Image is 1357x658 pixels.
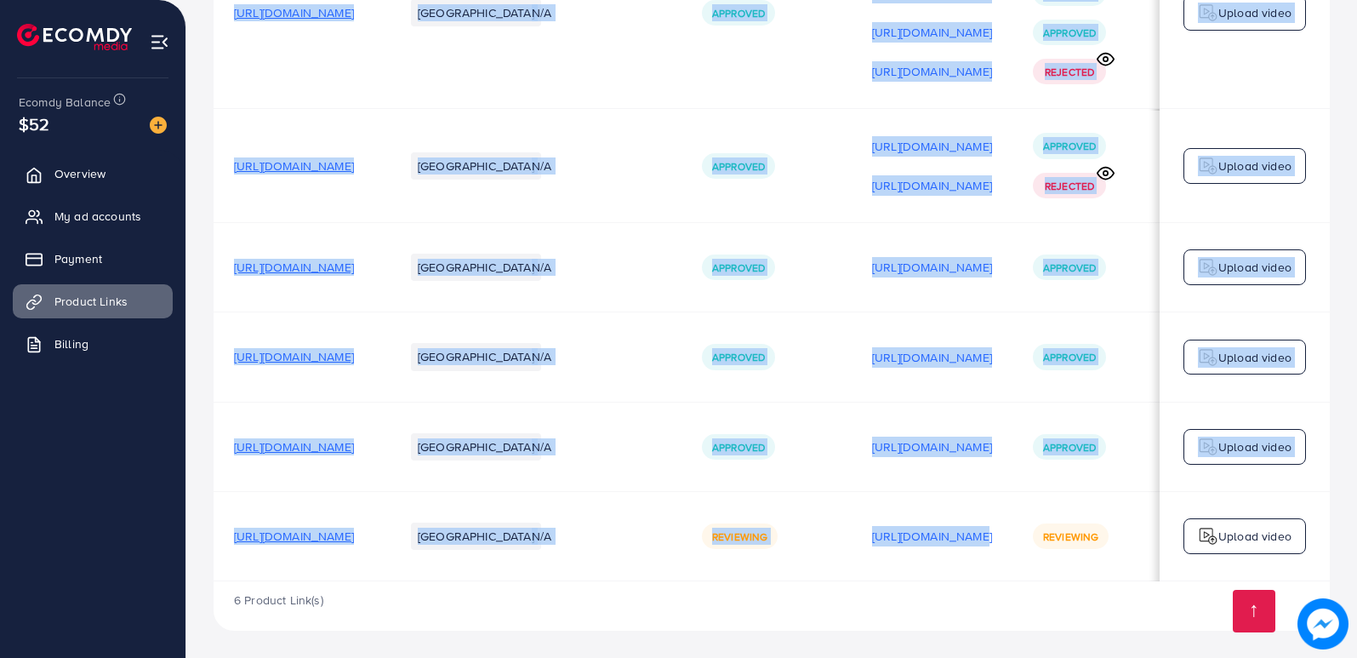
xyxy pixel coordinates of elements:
img: image [150,117,167,134]
span: Approved [1043,26,1096,40]
span: [URL][DOMAIN_NAME] [234,348,354,365]
span: [URL][DOMAIN_NAME] [234,528,354,545]
p: [URL][DOMAIN_NAME] [872,22,992,43]
span: Overview [54,165,105,182]
a: My ad accounts [13,199,173,233]
span: Approved [712,6,765,20]
img: logo [1198,437,1218,457]
span: Approved [712,350,765,364]
span: N/A [532,348,551,365]
p: Upload video [1218,526,1291,546]
span: N/A [532,4,551,21]
a: Product Links [13,284,173,318]
img: image [1297,598,1348,649]
span: 6 Product Link(s) [234,592,323,609]
span: N/A [532,157,551,175]
img: logo [1198,526,1218,546]
p: [URL][DOMAIN_NAME] [872,347,992,368]
span: Approved [1043,350,1096,364]
p: Upload video [1218,257,1291,278]
p: [URL][DOMAIN_NAME] [872,257,992,278]
p: [URL][DOMAIN_NAME] [872,526,992,546]
p: [URL][DOMAIN_NAME] [872,61,992,82]
span: Approved [1043,260,1096,275]
img: menu [150,32,169,52]
p: Upload video [1218,3,1291,23]
span: Approved [712,440,765,455]
span: $52 [19,112,49,136]
span: Product Links [54,293,128,310]
span: My ad accounts [54,208,141,225]
img: logo [17,24,132,50]
p: [URL][DOMAIN_NAME] [872,437,992,457]
li: [GEOGRAPHIC_DATA] [411,152,541,180]
img: logo [1198,257,1218,278]
span: [URL][DOMAIN_NAME] [234,259,354,276]
span: Rejected [1045,65,1094,79]
p: [URL][DOMAIN_NAME] [872,175,992,196]
span: Approved [1043,139,1096,153]
span: Approved [712,159,765,174]
span: [URL][DOMAIN_NAME] [234,4,354,21]
span: Payment [54,250,102,267]
img: logo [1198,3,1218,23]
li: [GEOGRAPHIC_DATA] [411,343,541,370]
p: Upload video [1218,347,1291,368]
span: Reviewing [1043,529,1098,544]
li: [GEOGRAPHIC_DATA] [411,433,541,461]
li: [GEOGRAPHIC_DATA] [411,254,541,281]
img: logo [1198,347,1218,368]
span: [URL][DOMAIN_NAME] [234,157,354,175]
span: Billing [54,335,88,352]
span: Approved [712,260,765,275]
img: logo [1198,156,1218,176]
span: Ecomdy Balance [19,94,111,111]
span: N/A [532,528,551,545]
a: Billing [13,327,173,361]
p: Upload video [1218,437,1291,457]
span: [URL][DOMAIN_NAME] [234,438,354,455]
span: Approved [1043,440,1096,455]
p: Upload video [1218,156,1291,176]
span: Rejected [1045,179,1094,193]
li: [GEOGRAPHIC_DATA] [411,523,541,550]
p: [URL][DOMAIN_NAME] [872,136,992,157]
span: N/A [532,259,551,276]
a: Payment [13,242,173,276]
span: Reviewing [712,529,767,544]
span: N/A [532,438,551,455]
a: Overview [13,157,173,191]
